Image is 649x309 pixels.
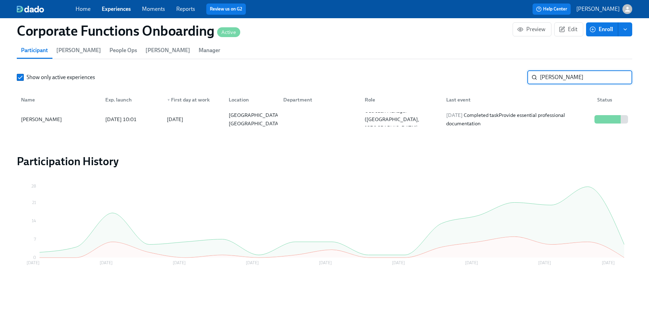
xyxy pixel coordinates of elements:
[206,3,246,15] button: Review us on G2
[443,111,592,128] div: Completed task Provide essential professional documentation
[536,6,567,13] span: Help Center
[359,93,441,107] div: Role
[278,93,359,107] div: Department
[17,6,44,13] img: dado
[102,96,161,104] div: Exp. launch
[173,260,186,265] tspan: [DATE]
[362,107,441,132] div: Outreach Manager ([GEOGRAPHIC_DATA], [GEOGRAPHIC_DATA])
[17,110,632,129] div: [PERSON_NAME][DATE] 10:01[DATE][GEOGRAPHIC_DATA], [GEOGRAPHIC_DATA]Outreach Manager ([GEOGRAPHIC_...
[31,184,36,189] tspan: 28
[576,4,632,14] button: [PERSON_NAME]
[513,22,551,36] button: Preview
[226,111,284,128] div: [GEOGRAPHIC_DATA], [GEOGRAPHIC_DATA]
[176,6,195,12] a: Reports
[34,237,36,242] tspan: 7
[519,26,545,33] span: Preview
[100,260,113,265] tspan: [DATE]
[100,93,161,107] div: Exp. launch
[167,115,183,124] div: [DATE]
[586,22,618,36] button: Enroll
[280,96,359,104] div: Department
[102,6,131,12] a: Experiences
[560,26,577,33] span: Edit
[17,22,240,39] h1: Corporate Functions Onboarding
[56,45,101,55] span: [PERSON_NAME]
[602,260,615,265] tspan: [DATE]
[27,73,95,81] span: Show only active experiences
[17,154,632,168] h2: Participation History
[102,115,161,124] div: [DATE] 10:01
[217,30,240,35] span: Active
[167,98,170,102] span: ▼
[592,93,631,107] div: Status
[223,93,278,107] div: Location
[554,22,583,36] button: Edit
[533,3,571,15] button: Help Center
[362,96,441,104] div: Role
[27,260,40,265] tspan: [DATE]
[594,96,631,104] div: Status
[540,70,632,84] input: Search by name
[18,93,100,107] div: Name
[199,45,220,55] span: Manager
[210,6,242,13] a: Review us on G2
[618,22,632,36] button: enroll
[32,200,36,205] tspan: 21
[392,260,405,265] tspan: [DATE]
[164,96,223,104] div: First day at work
[576,5,620,13] p: [PERSON_NAME]
[319,260,332,265] tspan: [DATE]
[17,6,76,13] a: dado
[32,218,36,223] tspan: 14
[18,96,100,104] div: Name
[538,260,551,265] tspan: [DATE]
[142,6,165,12] a: Moments
[21,45,48,55] span: Participant
[226,96,278,104] div: Location
[246,260,259,265] tspan: [DATE]
[109,45,137,55] span: People Ops
[18,115,100,124] div: [PERSON_NAME]
[443,96,592,104] div: Last event
[441,93,592,107] div: Last event
[33,255,36,260] tspan: 0
[446,112,463,118] span: [DATE]
[161,93,223,107] div: ▼First day at work
[145,45,190,55] span: [PERSON_NAME]
[591,26,613,33] span: Enroll
[76,6,91,12] a: Home
[465,260,478,265] tspan: [DATE]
